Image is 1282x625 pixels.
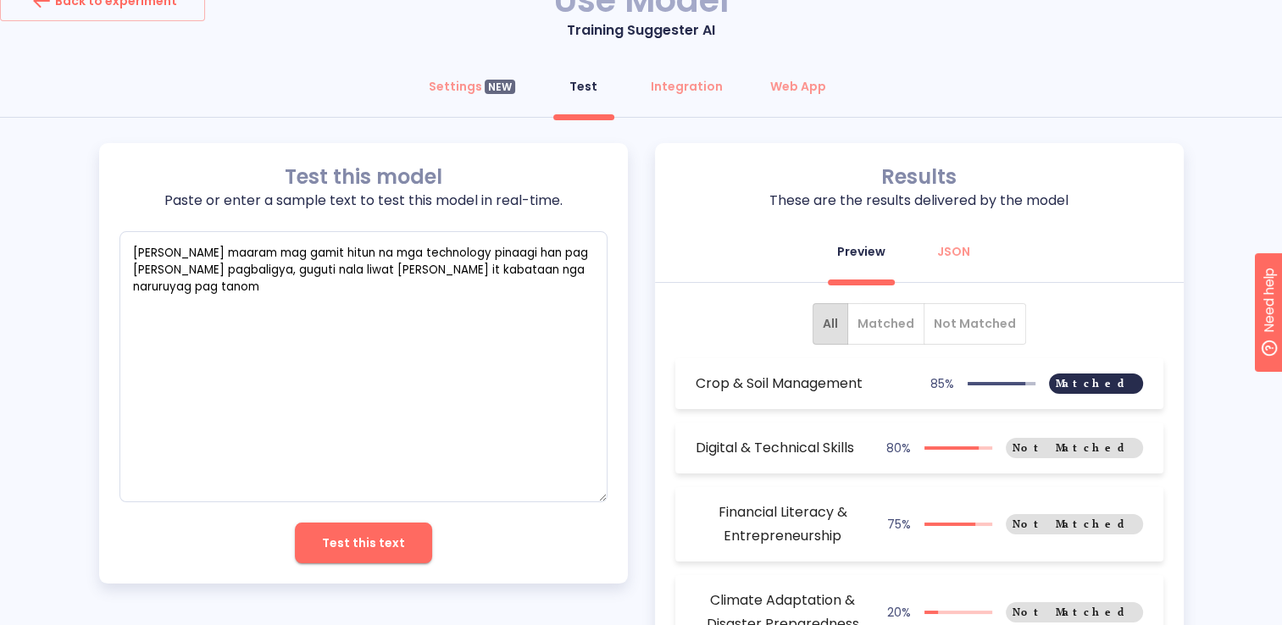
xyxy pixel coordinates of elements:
p: These are the results delivered by the model [675,191,1163,211]
textarea: empty textarea [119,231,608,502]
div: Test [569,78,597,95]
button: show not matched [924,303,1026,345]
span: Matched [857,313,914,335]
div: Settings [429,78,515,95]
button: Test this text [295,523,432,563]
div: Preview [837,243,885,260]
p: Results [675,163,1163,191]
span: Not Matched [1006,387,1143,509]
span: Not Matched [934,313,1016,335]
button: show matched [847,303,924,345]
p: 80 % [877,440,911,456]
span: All [823,313,838,335]
p: 85 % [920,376,954,391]
div: category filter [813,303,1026,345]
div: Integration [651,78,723,95]
span: Test this text [322,533,405,554]
p: 75 % [877,517,911,532]
p: Paste or enter a sample text to test this model in real-time. [119,191,608,211]
button: show all [813,303,848,345]
p: Test this model [119,163,608,191]
h6: Financial Literacy & Entrepreneurship [696,501,870,548]
div: NEW [485,80,515,95]
div: JSON [937,243,970,260]
div: Web App [770,78,826,95]
h6: Crop & Soil Management [696,372,863,395]
span: Not Matched [1006,463,1143,585]
span: Matched [1049,323,1143,445]
span: Need help [40,4,104,25]
h6: Digital & Technical Skills [696,436,854,460]
p: 20 % [877,605,911,620]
